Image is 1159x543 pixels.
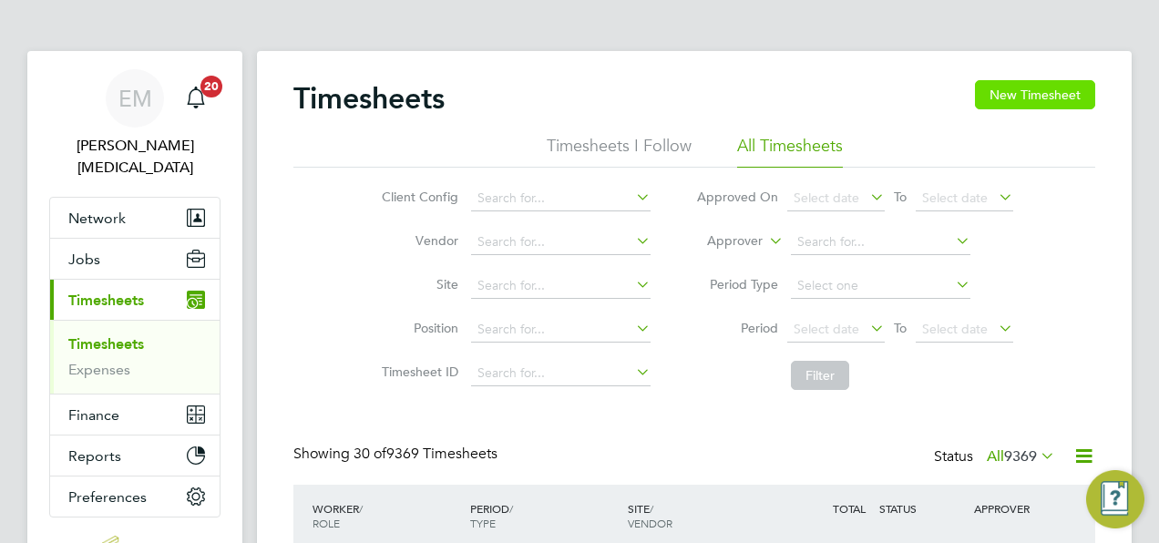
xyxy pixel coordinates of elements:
[50,280,220,320] button: Timesheets
[975,80,1095,109] button: New Timesheet
[359,501,363,516] span: /
[50,476,220,517] button: Preferences
[376,189,458,205] label: Client Config
[875,492,969,525] div: STATUS
[50,320,220,394] div: Timesheets
[293,80,445,117] h2: Timesheets
[471,317,651,343] input: Search for...
[623,492,781,539] div: SITE
[354,445,497,463] span: 9369 Timesheets
[969,492,1064,525] div: APPROVER
[466,492,623,539] div: PERIOD
[313,516,340,530] span: ROLE
[50,239,220,279] button: Jobs
[888,185,912,209] span: To
[50,198,220,238] button: Network
[308,492,466,539] div: WORKER
[68,292,144,309] span: Timesheets
[471,186,651,211] input: Search for...
[934,445,1059,470] div: Status
[376,320,458,336] label: Position
[791,361,849,390] button: Filter
[376,364,458,380] label: Timesheet ID
[470,516,496,530] span: TYPE
[509,501,513,516] span: /
[922,190,988,206] span: Select date
[376,232,458,249] label: Vendor
[471,361,651,386] input: Search for...
[68,488,147,506] span: Preferences
[200,76,222,97] span: 20
[791,230,970,255] input: Search for...
[737,135,843,168] li: All Timesheets
[50,394,220,435] button: Finance
[696,320,778,336] label: Period
[794,190,859,206] span: Select date
[376,276,458,292] label: Site
[68,335,144,353] a: Timesheets
[68,406,119,424] span: Finance
[547,135,692,168] li: Timesheets I Follow
[178,69,214,128] a: 20
[888,316,912,340] span: To
[833,501,866,516] span: TOTAL
[68,210,126,227] span: Network
[293,445,501,464] div: Showing
[68,361,130,378] a: Expenses
[118,87,152,110] span: EM
[471,273,651,299] input: Search for...
[791,273,970,299] input: Select one
[696,276,778,292] label: Period Type
[987,447,1055,466] label: All
[49,69,221,179] a: EM[PERSON_NAME][MEDICAL_DATA]
[681,232,763,251] label: Approver
[696,189,778,205] label: Approved On
[471,230,651,255] input: Search for...
[49,135,221,179] span: Ella Muse
[794,321,859,337] span: Select date
[354,445,386,463] span: 30 of
[68,251,100,268] span: Jobs
[650,501,653,516] span: /
[1086,470,1144,528] button: Engage Resource Center
[922,321,988,337] span: Select date
[50,435,220,476] button: Reports
[628,516,672,530] span: VENDOR
[1004,447,1037,466] span: 9369
[68,447,121,465] span: Reports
